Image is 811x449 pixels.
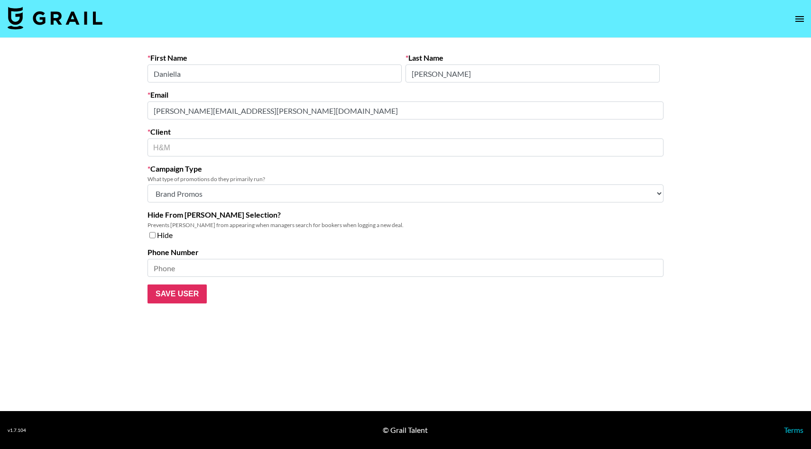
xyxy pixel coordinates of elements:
button: open drawer [790,9,809,28]
label: Email [147,90,664,100]
a: Terms [784,425,803,434]
label: First Name [147,53,402,63]
input: Last Name [405,64,660,82]
input: First Name [147,64,402,82]
label: Campaign Type [147,164,664,174]
input: Email [147,101,664,119]
div: Prevents [PERSON_NAME] from appearing when managers search for bookers when logging a new deal. [147,221,664,229]
div: v 1.7.104 [8,427,26,433]
label: Client [147,127,664,137]
input: Save User [147,284,207,303]
label: Last Name [405,53,660,63]
label: Phone Number [147,247,664,257]
input: Phone [147,259,664,277]
span: Hide [157,230,173,240]
img: Grail Talent [8,7,102,29]
label: Hide From [PERSON_NAME] Selection? [147,210,664,220]
div: What type of promotions do they primarily run? [147,175,664,183]
div: © Grail Talent [383,425,428,435]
